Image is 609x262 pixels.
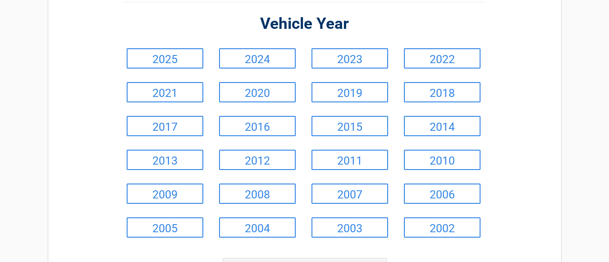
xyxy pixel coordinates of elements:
a: 2002 [404,217,481,238]
a: 2022 [404,48,481,69]
a: 2014 [404,116,481,136]
a: 2018 [404,82,481,102]
a: 2013 [127,150,203,170]
a: 2025 [127,48,203,69]
a: 2017 [127,116,203,136]
a: 2020 [219,82,296,102]
a: 2012 [219,150,296,170]
a: 2011 [311,150,388,170]
a: 2016 [219,116,296,136]
a: 2007 [311,184,388,204]
a: 2021 [127,82,203,102]
a: 2003 [311,217,388,238]
a: 2010 [404,150,481,170]
a: 2005 [127,217,203,238]
a: 2009 [127,184,203,204]
a: 2008 [219,184,296,204]
a: 2004 [219,217,296,238]
h2: Vehicle Year [124,14,485,35]
a: 2019 [311,82,388,102]
a: 2024 [219,48,296,69]
a: 2023 [311,48,388,69]
a: 2015 [311,116,388,136]
a: 2006 [404,184,481,204]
